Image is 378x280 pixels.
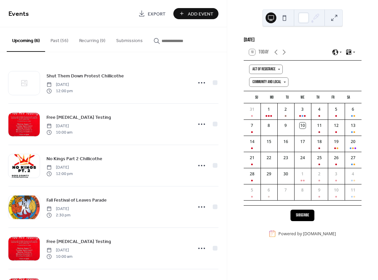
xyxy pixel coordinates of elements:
[249,155,255,161] div: 21
[111,27,148,51] button: Submissions
[266,123,272,129] div: 8
[290,210,314,221] button: Subscribe
[46,113,111,121] a: Free [MEDICAL_DATA] Testing
[249,91,264,103] div: Su
[46,155,102,163] a: No Kings Part 2 Chillicothe
[350,187,356,193] div: 11
[300,187,306,193] div: 8
[249,106,255,112] div: 31
[46,212,70,218] span: 2:30 pm
[173,8,218,19] button: Add Event
[333,187,339,193] div: 10
[46,155,102,163] span: No Kings Part 2 Chillicothe
[249,123,255,129] div: 7
[266,106,272,112] div: 1
[45,27,74,51] button: Past (56)
[8,7,29,21] span: Events
[316,106,322,112] div: 4
[350,106,356,112] div: 6
[341,91,356,103] div: Sa
[300,123,306,129] div: 10
[46,88,73,94] span: 12:00 pm
[283,106,289,112] div: 2
[74,27,111,51] button: Recurring (9)
[295,91,310,103] div: We
[350,139,356,145] div: 20
[148,10,166,17] span: Export
[46,253,72,259] span: 10:00 am
[283,123,289,129] div: 9
[280,91,295,103] div: Tu
[283,171,289,177] div: 30
[46,247,72,253] span: [DATE]
[300,106,306,112] div: 3
[283,139,289,145] div: 16
[316,155,322,161] div: 25
[266,155,272,161] div: 22
[278,231,336,237] div: Powered by
[249,187,255,193] div: 5
[249,139,255,145] div: 14
[46,82,73,88] span: [DATE]
[188,10,213,17] span: Add Event
[283,187,289,193] div: 7
[310,91,325,103] div: Th
[316,187,322,193] div: 9
[46,196,107,204] a: Fall Festival of Leaves Parade
[46,129,72,135] span: 10:00 am
[316,139,322,145] div: 18
[300,155,306,161] div: 24
[350,123,356,129] div: 13
[46,238,111,245] span: Free [MEDICAL_DATA] Testing
[283,155,289,161] div: 23
[264,91,279,103] div: Mo
[333,139,339,145] div: 19
[46,72,124,80] a: Shut Them Down Protest Chillicothe
[266,171,272,177] div: 29
[333,155,339,161] div: 26
[350,171,356,177] div: 4
[333,106,339,112] div: 5
[7,27,45,52] button: Upcoming (6)
[316,123,322,129] div: 11
[133,8,171,19] a: Export
[333,171,339,177] div: 3
[46,206,70,212] span: [DATE]
[46,197,107,204] span: Fall Festival of Leaves Parade
[244,36,362,44] div: [DATE]
[303,231,336,237] a: [DOMAIN_NAME]
[316,171,322,177] div: 2
[325,91,341,103] div: Fr
[266,187,272,193] div: 6
[333,123,339,129] div: 12
[350,155,356,161] div: 27
[46,123,72,129] span: [DATE]
[46,73,124,80] span: Shut Them Down Protest Chillicothe
[300,139,306,145] div: 17
[46,238,111,245] a: Free [MEDICAL_DATA] Testing
[300,171,306,177] div: 1
[46,171,73,177] span: 12:00 pm
[46,165,73,171] span: [DATE]
[249,171,255,177] div: 28
[266,139,272,145] div: 15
